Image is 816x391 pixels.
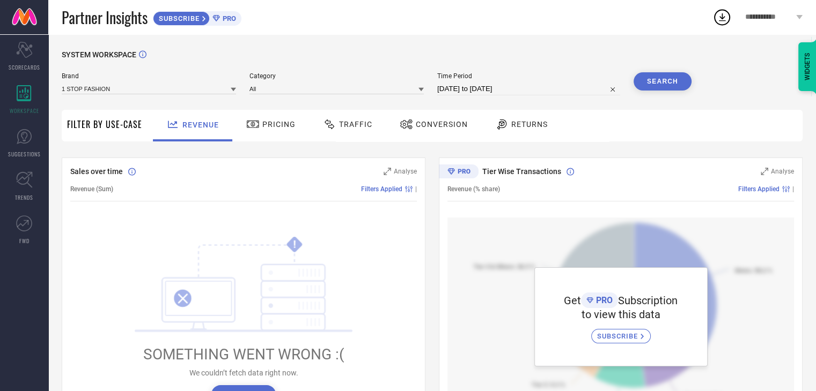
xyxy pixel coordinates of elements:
span: Analyse [771,168,794,175]
span: Revenue (Sum) [70,185,113,193]
span: SUGGESTIONS [8,150,41,158]
span: Revenue (% share) [447,185,500,193]
span: Subscription [618,294,678,307]
span: Brand [62,72,236,80]
span: Conversion [416,120,468,129]
span: WORKSPACE [10,107,39,115]
span: Traffic [339,120,372,129]
span: Returns [511,120,548,129]
div: Open download list [712,7,732,27]
svg: Zoom [384,168,391,175]
input: Select time period [437,82,620,95]
span: PRO [220,14,236,22]
span: SUBSCRIBE [153,14,202,22]
span: Get [564,294,581,307]
span: SYSTEM WORKSPACE [62,50,136,59]
span: TRENDS [15,193,33,201]
span: Time Period [437,72,620,80]
span: | [792,185,794,193]
span: Filters Applied [361,185,402,193]
span: Analyse [394,168,417,175]
span: Filters Applied [738,185,780,193]
span: SOMETHING WENT WRONG :( [143,345,344,363]
span: Filter By Use-Case [67,118,142,131]
a: SUBSCRIBE [591,321,651,343]
svg: Zoom [761,168,768,175]
span: FWD [19,237,30,245]
span: to view this data [582,308,660,321]
span: SCORECARDS [9,63,40,71]
span: Revenue [182,121,219,129]
button: Search [634,72,692,91]
div: Premium [439,164,479,181]
span: SUBSCRIBE [597,332,641,340]
span: Sales over time [70,167,123,176]
span: PRO [593,295,613,305]
span: We couldn’t fetch data right now. [189,369,298,377]
tspan: ! [293,238,296,251]
span: Tier Wise Transactions [482,167,561,176]
span: Pricing [262,120,296,129]
a: SUBSCRIBEPRO [153,9,241,26]
span: Partner Insights [62,6,148,28]
span: Category [249,72,424,80]
span: | [415,185,417,193]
